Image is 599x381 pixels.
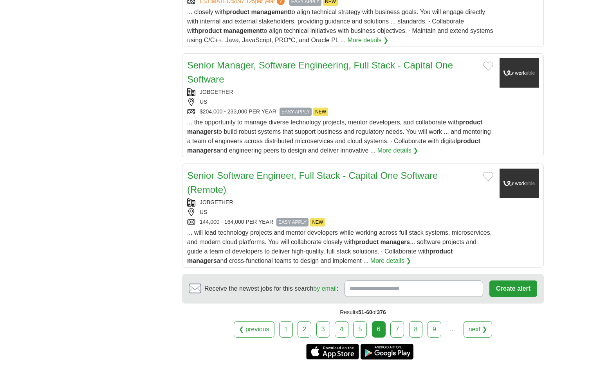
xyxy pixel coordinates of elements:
[187,198,493,207] div: JOBGETHER
[355,239,379,245] strong: product
[310,218,325,226] span: NEW
[377,146,419,155] a: More details ❯
[390,321,404,338] a: 7
[347,36,388,45] a: More details ❯
[298,321,311,338] a: 2
[372,321,386,338] div: 6
[223,27,262,34] strong: management
[377,309,386,315] span: 376
[187,208,493,216] div: US
[500,58,539,88] img: Company logo
[187,170,438,195] a: Senior Software Engineer, Full Stack - Capital One Software (Remote)
[187,88,493,96] div: JOBGETHER
[204,284,338,293] span: Receive the newest jobs for this search :
[409,321,423,338] a: 8
[313,285,337,292] a: by email
[276,218,309,226] span: EASY APPLY
[316,321,330,338] a: 3
[187,60,453,84] a: Senior Manager, Software Engineering, Full Stack - Capital One Software
[187,9,493,43] span: ... closely with to align technical strategy with business goals. You will engage directly with i...
[459,119,483,126] strong: product
[187,98,493,106] div: US
[234,321,274,338] a: ❮ previous
[500,169,539,198] img: Company logo
[335,321,348,338] a: 4
[198,27,222,34] strong: product
[306,344,359,359] a: Get the iPhone app
[187,257,217,264] strong: managers
[428,321,441,338] a: 9
[464,321,493,338] a: next ❯
[226,9,250,15] strong: product
[313,108,328,116] span: NEW
[187,108,493,116] div: $204,000 - 233,000 PER YEAR
[429,248,453,255] strong: product
[280,108,312,116] span: EASY APPLY
[483,61,493,71] button: Add to favorite jobs
[182,304,544,321] div: Results of
[444,322,460,337] div: ...
[381,239,410,245] strong: managers
[251,9,290,15] strong: management
[370,256,411,266] a: More details ❯
[358,309,372,315] span: 51-60
[187,119,491,154] span: ... the opportunity to manage diverse technology projects, mentor developers, and collaborate wit...
[489,280,537,297] button: Create alert
[457,138,480,144] strong: product
[353,321,367,338] a: 5
[187,218,493,226] div: 144,000 - 164,000 PER YEAR
[361,344,413,359] a: Get the Android app
[187,128,217,135] strong: managers
[187,147,217,154] strong: managers
[187,229,492,264] span: ... will lead technology projects and mentor developers while working across full stack systems, ...
[279,321,293,338] a: 1
[483,172,493,181] button: Add to favorite jobs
